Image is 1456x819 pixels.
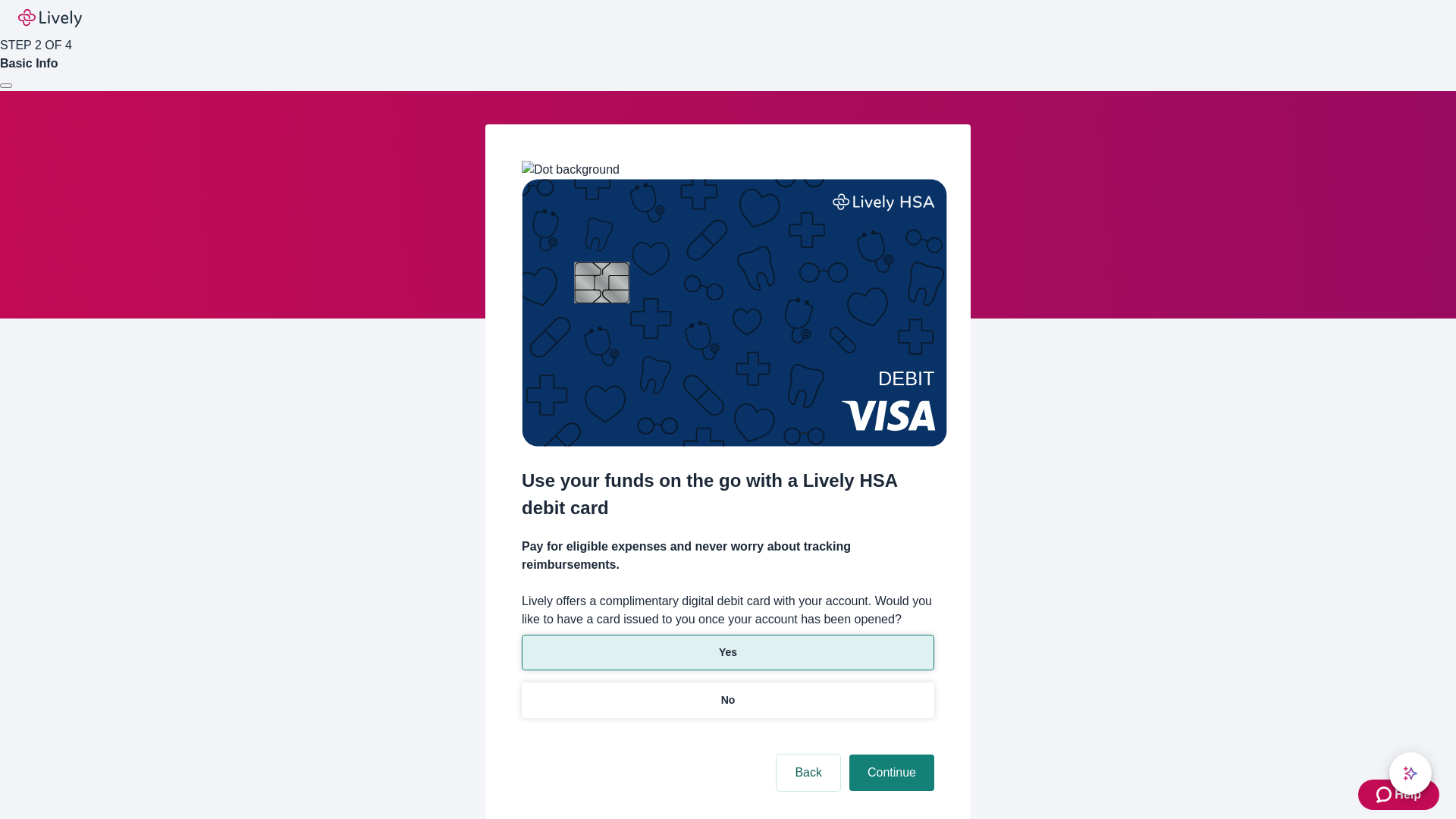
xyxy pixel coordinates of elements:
[522,592,934,629] label: Lively offers a complimentary digital debit card with your account. Would you like to have a card...
[522,635,934,670] button: Yes
[1403,766,1418,781] svg: Lively AI Assistant
[849,755,934,791] button: Continue
[522,179,947,447] img: Debit card
[1395,786,1421,804] span: Help
[1376,786,1395,804] svg: Zendesk support icon
[1358,780,1439,810] button: Zendesk support iconHelp
[522,467,934,522] h2: Use your funds on the go with a Lively HSA debit card
[522,682,934,718] button: No
[721,692,736,708] p: No
[522,161,620,179] img: Dot background
[1389,752,1432,795] button: chat
[777,755,840,791] button: Back
[522,538,934,574] h4: Pay for eligible expenses and never worry about tracking reimbursements.
[719,645,737,661] p: Yes
[18,9,82,27] img: Lively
